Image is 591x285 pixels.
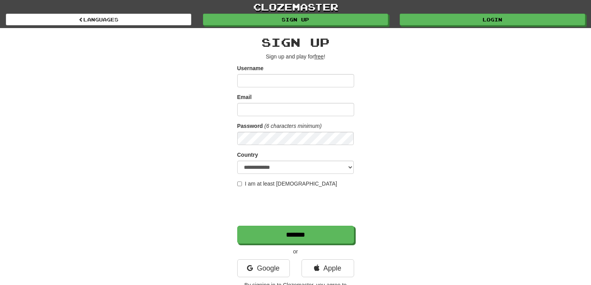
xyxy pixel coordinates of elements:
iframe: reCAPTCHA [237,191,356,222]
h2: Sign up [237,36,354,49]
a: Login [400,14,585,25]
a: Apple [302,259,354,277]
label: Country [237,151,258,159]
u: free [314,53,324,60]
label: Email [237,93,252,101]
label: Password [237,122,263,130]
label: I am at least [DEMOGRAPHIC_DATA] [237,180,337,188]
label: Username [237,64,264,72]
a: Google [237,259,290,277]
em: (6 characters minimum) [265,123,322,129]
a: Languages [6,14,191,25]
a: Sign up [203,14,388,25]
p: or [237,248,354,255]
input: I am at least [DEMOGRAPHIC_DATA] [237,181,242,186]
p: Sign up and play for ! [237,53,354,60]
